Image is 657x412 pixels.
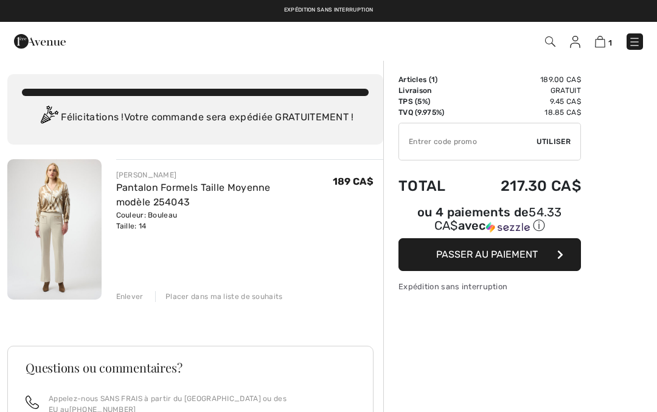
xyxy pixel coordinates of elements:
[570,36,580,48] img: Mes infos
[398,207,581,238] div: ou 4 paiements de54.33 CA$avecSezzle Cliquez pour en savoir plus sur Sezzle
[333,176,374,187] span: 189 CA$
[466,74,581,85] td: 189.00 CA$
[595,36,605,47] img: Panier d'achat
[545,36,555,47] img: Recherche
[486,222,530,233] img: Sezzle
[36,106,61,130] img: Congratulation2.svg
[22,106,369,130] div: Félicitations ! Votre commande sera expédiée GRATUITEMENT !
[398,281,581,292] div: Expédition sans interruption
[26,396,39,409] img: call
[434,205,562,233] span: 54.33 CA$
[398,107,466,118] td: TVQ (9.975%)
[7,159,102,300] img: Pantalon Formels Taille Moyenne modèle 254043
[14,35,66,46] a: 1ère Avenue
[398,85,466,96] td: Livraison
[116,210,333,232] div: Couleur: Bouleau Taille: 14
[14,29,66,53] img: 1ère Avenue
[398,74,466,85] td: Articles ( )
[116,170,333,180] div: [PERSON_NAME]
[466,165,581,207] td: 217.30 CA$
[26,362,355,374] h3: Questions ou commentaires?
[116,182,271,208] a: Pantalon Formels Taille Moyenne modèle 254043
[466,85,581,96] td: Gratuit
[431,75,435,84] span: 1
[466,107,581,118] td: 18.85 CA$
[608,38,612,47] span: 1
[436,249,538,260] span: Passer au paiement
[628,36,641,48] img: Menu
[399,123,537,160] input: Code promo
[595,34,612,49] a: 1
[398,165,466,207] td: Total
[537,136,571,147] span: Utiliser
[398,207,581,234] div: ou 4 paiements de avec
[466,96,581,107] td: 9.45 CA$
[398,96,466,107] td: TPS (5%)
[116,291,144,302] div: Enlever
[398,238,581,271] button: Passer au paiement
[155,291,283,302] div: Placer dans ma liste de souhaits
